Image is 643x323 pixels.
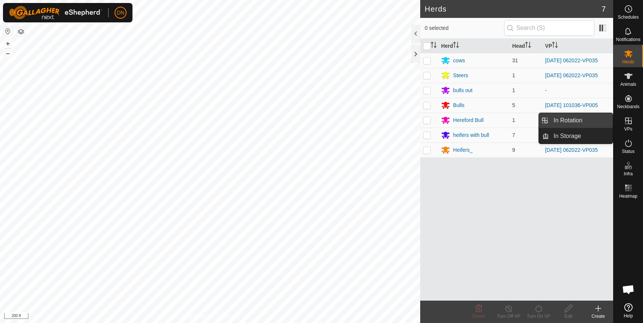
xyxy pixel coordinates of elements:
div: Turn Off VP [494,313,524,320]
button: – [3,49,12,58]
button: Reset Map [3,27,12,36]
p-sorticon: Activate to sort [525,43,531,49]
li: In Storage [539,129,613,144]
th: Herd [438,39,509,53]
a: [DATE] 062022-VP035 [545,57,598,63]
span: DN [117,9,124,17]
span: 9 [512,147,515,153]
span: 1 [512,72,515,78]
div: Steers [453,72,468,79]
a: In Rotation [549,113,613,128]
div: Hereford Bull [453,116,484,124]
span: In Rotation [553,116,582,125]
div: cows [453,57,465,65]
span: Heatmap [619,194,637,198]
span: 5 [512,102,515,108]
h2: Herds [425,4,602,13]
td: - [542,83,613,98]
p-sorticon: Activate to sort [453,43,459,49]
a: [DATE] 101036-VP005 [545,102,598,108]
div: Open chat [617,278,640,301]
button: Map Layers [16,27,25,36]
span: VPs [624,127,632,131]
p-sorticon: Activate to sort [431,43,437,49]
span: Herds [622,60,634,64]
div: Turn On VP [524,313,553,320]
span: 7 [512,132,515,138]
div: Heifers_ [453,146,472,154]
input: Search (S) [504,20,594,36]
a: In Storage [549,129,613,144]
span: Animals [620,82,636,87]
span: 1 [512,87,515,93]
span: Neckbands [617,104,639,109]
span: 0 selected [425,24,504,32]
span: Notifications [616,37,640,42]
li: In Rotation [539,113,613,128]
th: VP [542,39,613,53]
span: Schedules [618,15,639,19]
a: [DATE] 062022-VP035 [545,147,598,153]
th: Head [509,39,542,53]
div: bulls out [453,87,472,94]
div: heifers with bull [453,131,489,139]
span: 1 [512,117,515,123]
div: Create [583,313,613,320]
span: Status [622,149,634,154]
span: Infra [624,172,633,176]
button: + [3,39,12,48]
span: 31 [512,57,518,63]
a: Help [614,300,643,321]
a: [DATE] 062022-VP035 [545,72,598,78]
a: Privacy Policy [181,313,209,320]
span: In Storage [553,132,581,141]
img: Gallagher Logo [9,6,102,19]
span: 7 [602,3,606,15]
div: Bulls [453,101,464,109]
a: Contact Us [218,313,240,320]
p-sorticon: Activate to sort [552,43,558,49]
div: Edit [553,313,583,320]
span: Help [624,314,633,318]
span: Delete [472,314,486,319]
